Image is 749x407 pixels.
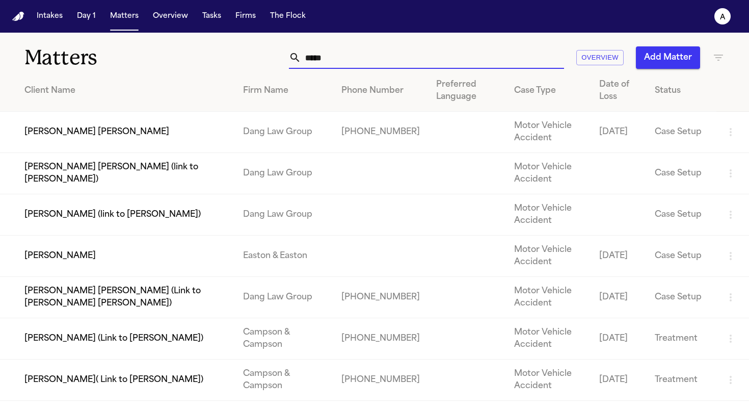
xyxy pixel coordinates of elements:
[341,85,420,97] div: Phone Number
[647,360,716,401] td: Treatment
[576,50,624,66] button: Overview
[231,7,260,26] button: Firms
[235,236,333,277] td: Easton & Easton
[436,79,498,103] div: Preferred Language
[24,85,227,97] div: Client Name
[198,7,225,26] button: Tasks
[514,85,583,97] div: Case Type
[12,12,24,21] a: Home
[73,7,100,26] button: Day 1
[235,318,333,360] td: Campson & Campson
[333,277,428,318] td: [PHONE_NUMBER]
[506,112,591,153] td: Motor Vehicle Accident
[235,112,333,153] td: Dang Law Group
[149,7,192,26] button: Overview
[506,153,591,194] td: Motor Vehicle Accident
[243,85,325,97] div: Firm Name
[235,194,333,236] td: Dang Law Group
[235,360,333,401] td: Campson & Campson
[333,112,428,153] td: [PHONE_NUMBER]
[591,236,647,277] td: [DATE]
[506,236,591,277] td: Motor Vehicle Accident
[506,318,591,360] td: Motor Vehicle Accident
[591,360,647,401] td: [DATE]
[24,45,219,70] h1: Matters
[506,277,591,318] td: Motor Vehicle Accident
[506,194,591,236] td: Motor Vehicle Accident
[599,79,638,103] div: Date of Loss
[235,277,333,318] td: Dang Law Group
[33,7,67,26] button: Intakes
[333,318,428,360] td: [PHONE_NUMBER]
[106,7,143,26] button: Matters
[647,112,716,153] td: Case Setup
[333,360,428,401] td: [PHONE_NUMBER]
[235,153,333,194] td: Dang Law Group
[647,236,716,277] td: Case Setup
[12,12,24,21] img: Finch Logo
[591,112,647,153] td: [DATE]
[647,277,716,318] td: Case Setup
[266,7,310,26] button: The Flock
[647,318,716,360] td: Treatment
[647,153,716,194] td: Case Setup
[591,318,647,360] td: [DATE]
[655,85,708,97] div: Status
[591,277,647,318] td: [DATE]
[506,360,591,401] td: Motor Vehicle Accident
[647,194,716,236] td: Case Setup
[636,46,700,69] button: Add Matter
